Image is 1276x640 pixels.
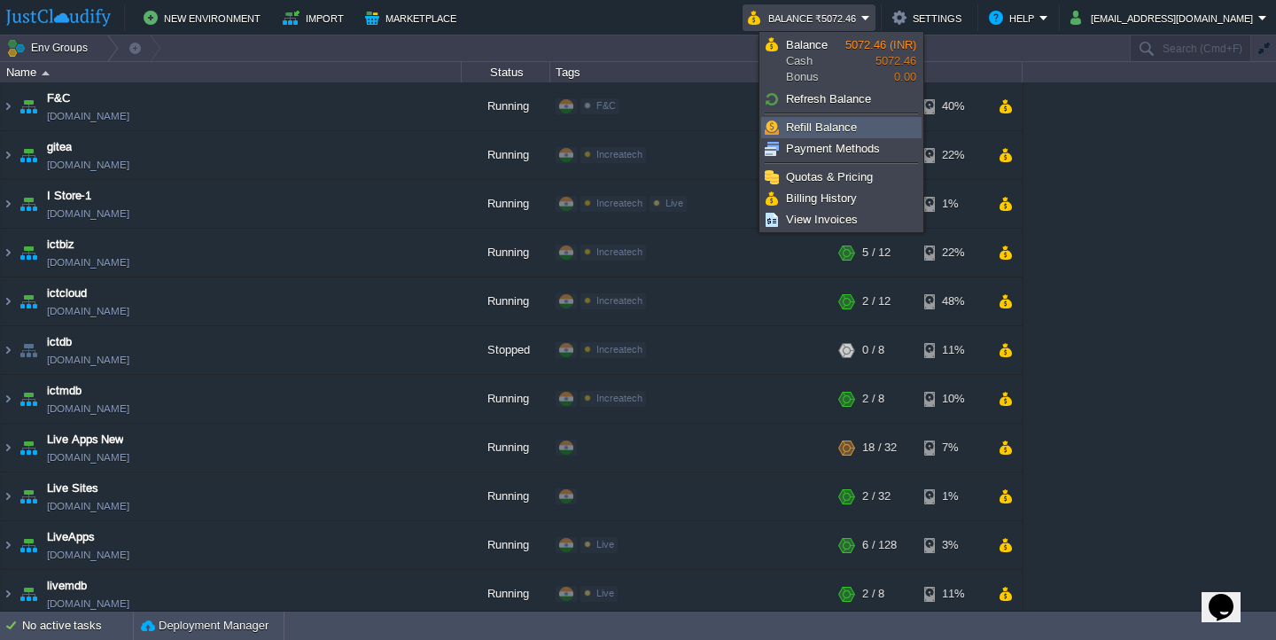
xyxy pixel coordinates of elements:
[1,521,15,569] img: AMDAwAAAACH5BAEAAAAALAAAAAABAAEAAAICRAEAOw==
[16,424,41,472] img: AMDAwAAAACH5BAEAAAAALAAAAAABAAEAAAICRAEAOw==
[47,382,82,400] a: ictmdb
[786,142,880,155] span: Payment Methods
[16,229,41,277] img: AMDAwAAAACH5BAEAAAAALAAAAAABAAEAAAICRAEAOw==
[924,82,982,130] div: 40%
[762,35,921,88] a: BalanceCashBonus5072.46 (INR)5072.460.00
[596,344,642,355] span: Increatech
[748,7,861,28] button: Balance ₹5072.46
[462,277,550,325] div: Running
[862,326,884,374] div: 0 / 8
[862,570,884,618] div: 2 / 8
[2,62,461,82] div: Name
[47,351,129,369] span: [DOMAIN_NAME]
[16,521,41,569] img: AMDAwAAAACH5BAEAAAAALAAAAAABAAEAAAICRAEAOw==
[786,37,845,85] span: Cash Bonus
[1,424,15,472] img: AMDAwAAAACH5BAEAAAAALAAAAAABAAEAAAICRAEAOw==
[16,277,41,325] img: AMDAwAAAACH5BAEAAAAALAAAAAABAAEAAAICRAEAOw==
[786,92,871,105] span: Refresh Balance
[786,191,857,205] span: Billing History
[16,326,41,374] img: AMDAwAAAACH5BAEAAAAALAAAAAABAAEAAAICRAEAOw==
[596,100,616,111] span: F&C
[16,180,41,228] img: AMDAwAAAACH5BAEAAAAALAAAAAABAAEAAAICRAEAOw==
[47,595,129,613] span: [DOMAIN_NAME]
[596,539,614,550] span: Live
[42,71,50,75] img: AMDAwAAAACH5BAEAAAAALAAAAAABAAEAAAICRAEAOw==
[924,472,982,520] div: 1%
[596,588,614,598] span: Live
[1,131,15,179] img: AMDAwAAAACH5BAEAAAAALAAAAAABAAEAAAICRAEAOw==
[1202,569,1258,622] iframe: chat widget
[47,90,70,107] a: F&C
[6,35,94,60] button: Env Groups
[862,424,897,472] div: 18 / 32
[47,400,129,418] span: [DOMAIN_NAME]
[924,424,982,472] div: 7%
[16,375,41,423] img: AMDAwAAAACH5BAEAAAAALAAAAAABAAEAAAICRAEAOw==
[786,121,857,134] span: Refill Balance
[47,480,98,497] a: Live Sites
[924,180,982,228] div: 1%
[462,570,550,618] div: Running
[16,131,41,179] img: AMDAwAAAACH5BAEAAAAALAAAAAABAAEAAAICRAEAOw==
[786,213,858,226] span: View Invoices
[762,189,921,208] a: Billing History
[924,277,982,325] div: 48%
[762,90,921,109] a: Refresh Balance
[1,229,15,277] img: AMDAwAAAACH5BAEAAAAALAAAAAABAAEAAAICRAEAOw==
[1,472,15,520] img: AMDAwAAAACH5BAEAAAAALAAAAAABAAEAAAICRAEAOw==
[845,38,916,51] span: 5072.46 (INR)
[283,7,349,28] button: Import
[862,229,891,277] div: 5 / 12
[47,285,87,302] a: ictcloud
[462,521,550,569] div: Running
[924,570,982,618] div: 11%
[463,62,549,82] div: Status
[47,156,129,174] a: [DOMAIN_NAME]
[665,198,683,208] span: Live
[892,7,967,28] button: Settings
[924,326,982,374] div: 11%
[835,62,1022,82] div: Usage
[6,9,111,27] img: JustCloudify
[596,246,642,257] span: Increatech
[47,431,123,449] a: Live Apps New
[924,131,982,179] div: 22%
[47,236,74,254] span: ictbiz
[47,449,129,466] a: [DOMAIN_NAME]
[862,472,891,520] div: 2 / 32
[1,82,15,130] img: AMDAwAAAACH5BAEAAAAALAAAAAABAAEAAAICRAEAOw==
[16,82,41,130] img: AMDAwAAAACH5BAEAAAAALAAAAAABAAEAAAICRAEAOw==
[596,198,642,208] span: Increatech
[47,138,72,156] a: gitea
[47,187,91,205] a: I Store-1
[47,333,72,351] a: ictdb
[47,302,129,320] a: [DOMAIN_NAME]
[1,326,15,374] img: AMDAwAAAACH5BAEAAAAALAAAAAABAAEAAAICRAEAOw==
[47,577,87,595] a: livemdb
[924,375,982,423] div: 10%
[924,521,982,569] div: 3%
[786,38,828,51] span: Balance
[1,180,15,228] img: AMDAwAAAACH5BAEAAAAALAAAAAABAAEAAAICRAEAOw==
[862,521,897,569] div: 6 / 128
[989,7,1039,28] button: Help
[365,7,462,28] button: Marketplace
[1,570,15,618] img: AMDAwAAAACH5BAEAAAAALAAAAAABAAEAAAICRAEAOw==
[462,229,550,277] div: Running
[862,277,891,325] div: 2 / 12
[1,277,15,325] img: AMDAwAAAACH5BAEAAAAALAAAAAABAAEAAAICRAEAOw==
[596,295,642,306] span: Increatech
[47,497,129,515] a: [DOMAIN_NAME]
[47,205,129,222] a: [DOMAIN_NAME]
[845,38,916,83] span: 5072.46 0.00
[141,617,268,635] button: Deployment Manager
[47,254,129,271] span: [DOMAIN_NAME]
[47,528,95,546] a: LiveApps
[924,229,982,277] div: 22%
